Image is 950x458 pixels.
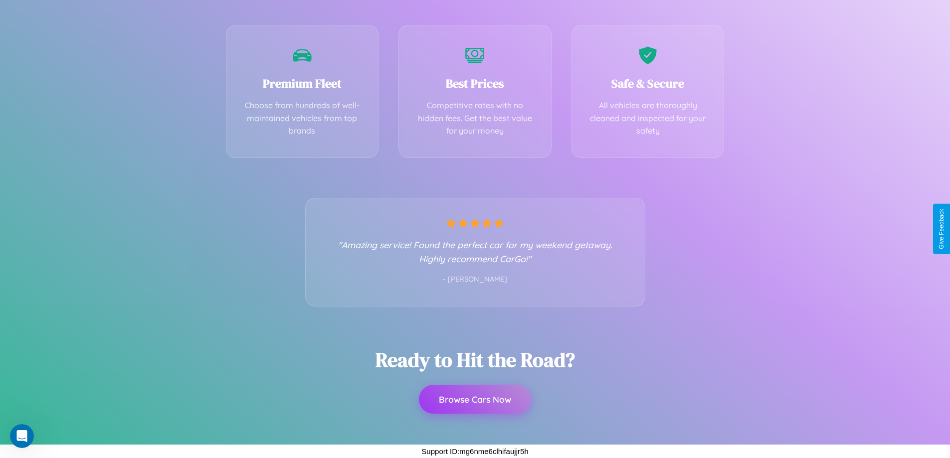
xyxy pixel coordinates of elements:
[10,424,34,448] iframe: Intercom live chat
[938,209,945,249] div: Give Feedback
[241,75,364,92] h3: Premium Fleet
[587,75,709,92] h3: Safe & Secure
[326,238,625,266] p: "Amazing service! Found the perfect car for my weekend getaway. Highly recommend CarGo!"
[241,99,364,138] p: Choose from hundreds of well-maintained vehicles from top brands
[587,99,709,138] p: All vehicles are thoroughly cleaned and inspected for your safety
[326,273,625,286] p: - [PERSON_NAME]
[421,445,528,458] p: Support ID: mg6nme6clhifaujjr5h
[419,385,531,414] button: Browse Cars Now
[376,346,575,373] h2: Ready to Hit the Road?
[414,75,536,92] h3: Best Prices
[414,99,536,138] p: Competitive rates with no hidden fees. Get the best value for your money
